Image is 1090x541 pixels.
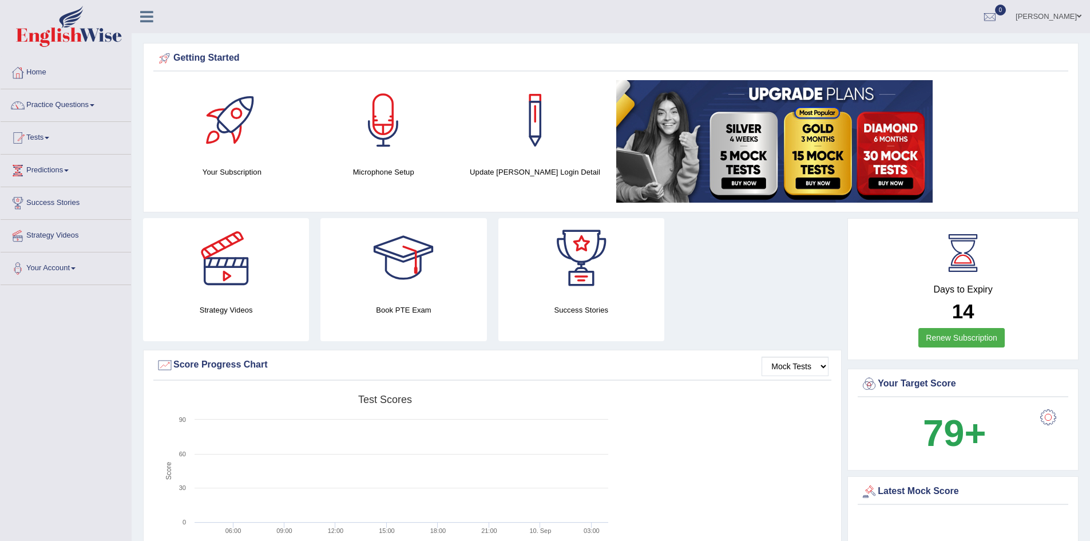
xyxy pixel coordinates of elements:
[584,527,600,534] text: 03:00
[1,155,131,183] a: Predictions
[861,285,1065,295] h4: Days to Expiry
[165,462,173,480] tspan: Score
[918,328,1005,347] a: Renew Subscription
[179,416,186,423] text: 90
[1,187,131,216] a: Success Stories
[861,483,1065,500] div: Latest Mock Score
[616,80,933,203] img: small5.jpg
[162,166,302,178] h4: Your Subscription
[465,166,605,178] h4: Update [PERSON_NAME] Login Detail
[320,304,486,316] h4: Book PTE Exam
[1,220,131,248] a: Strategy Videos
[1,252,131,281] a: Your Account
[156,50,1065,67] div: Getting Started
[143,304,309,316] h4: Strategy Videos
[225,527,241,534] text: 06:00
[952,300,974,322] b: 14
[314,166,454,178] h4: Microphone Setup
[156,357,829,374] div: Score Progress Chart
[1,122,131,151] a: Tests
[328,527,344,534] text: 12:00
[379,527,395,534] text: 15:00
[481,527,497,534] text: 21:00
[183,519,186,526] text: 0
[179,484,186,491] text: 30
[276,527,292,534] text: 09:00
[498,304,664,316] h4: Success Stories
[358,394,412,405] tspan: Test scores
[1,89,131,118] a: Practice Questions
[1,57,131,85] a: Home
[995,5,1006,15] span: 0
[861,376,1065,393] div: Your Target Score
[430,527,446,534] text: 18:00
[529,527,551,534] tspan: 10. Sep
[179,451,186,457] text: 60
[923,412,986,454] b: 79+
